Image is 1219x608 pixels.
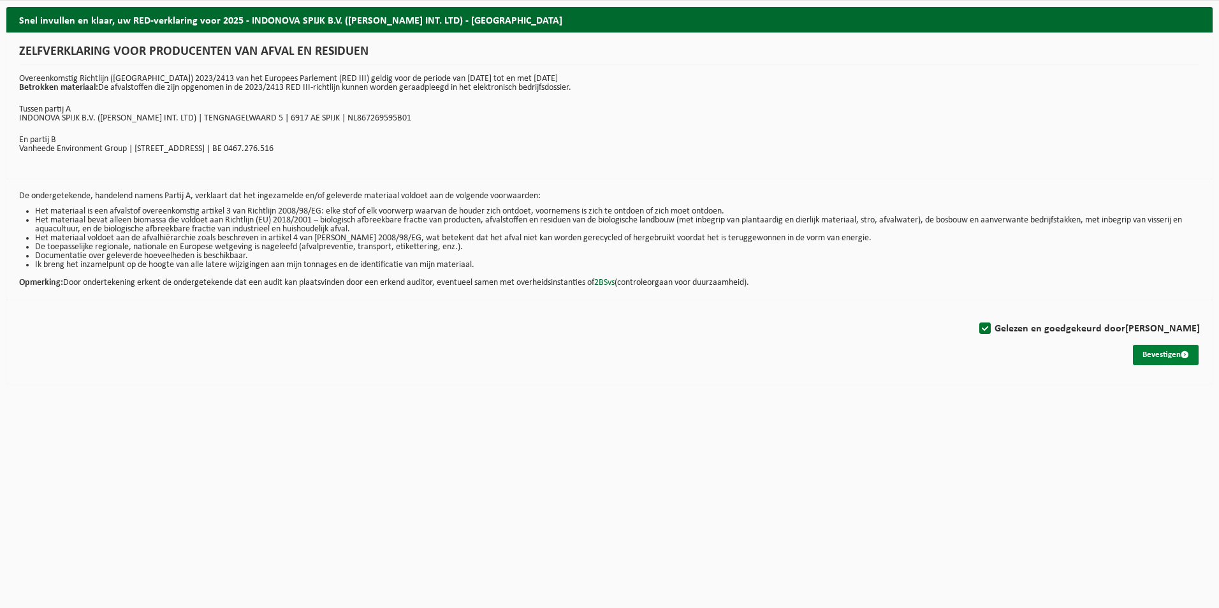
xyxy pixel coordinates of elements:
[19,145,1200,154] p: Vanheede Environment Group | [STREET_ADDRESS] | BE 0467.276.516
[1125,324,1200,334] strong: [PERSON_NAME]
[1133,345,1199,365] button: Bevestigen
[19,192,1200,201] p: De ondergetekende, handelend namens Partij A, verklaart dat het ingezamelde en/of geleverde mater...
[35,243,1200,252] li: De toepasselijke regionale, nationale en Europese wetgeving is nageleefd (afvalpreventie, transpo...
[19,75,1200,92] p: Overeenkomstig Richtlijn ([GEOGRAPHIC_DATA]) 2023/2413 van het Europees Parlement (RED III) geldi...
[35,234,1200,243] li: Het materiaal voldoet aan de afvalhiërarchie zoals beschreven in artikel 4 van [PERSON_NAME] 2008...
[594,278,615,287] a: 2BSvs
[19,136,1200,145] p: En partij B
[19,278,63,287] strong: Opmerking:
[35,261,1200,270] li: Ik breng het inzamelpunt op de hoogte van alle latere wijzigingen aan mijn tonnages en de identif...
[19,270,1200,287] p: Door ondertekening erkent de ondergetekende dat een audit kan plaatsvinden door een erkend audito...
[19,83,98,92] strong: Betrokken materiaal:
[19,105,1200,114] p: Tussen partij A
[19,114,1200,123] p: INDONOVA SPIJK B.V. ([PERSON_NAME] INT. LTD) | TENGNAGELWAARD 5 | 6917 AE SPIJK | NL867269595B01
[35,252,1200,261] li: Documentatie over geleverde hoeveelheden is beschikbaar.
[35,207,1200,216] li: Het materiaal is een afvalstof overeenkomstig artikel 3 van Richtlijn 2008/98/EG: elke stof of el...
[977,319,1200,338] label: Gelezen en goedgekeurd door
[35,216,1200,234] li: Het materiaal bevat alleen biomassa die voldoet aan Richtlijn (EU) 2018/2001 – biologisch afbreek...
[6,7,1213,32] h2: Snel invullen en klaar, uw RED-verklaring voor 2025 - INDONOVA SPIJK B.V. ([PERSON_NAME] INT. LTD...
[19,45,1200,65] h1: ZELFVERKLARING VOOR PRODUCENTEN VAN AFVAL EN RESIDUEN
